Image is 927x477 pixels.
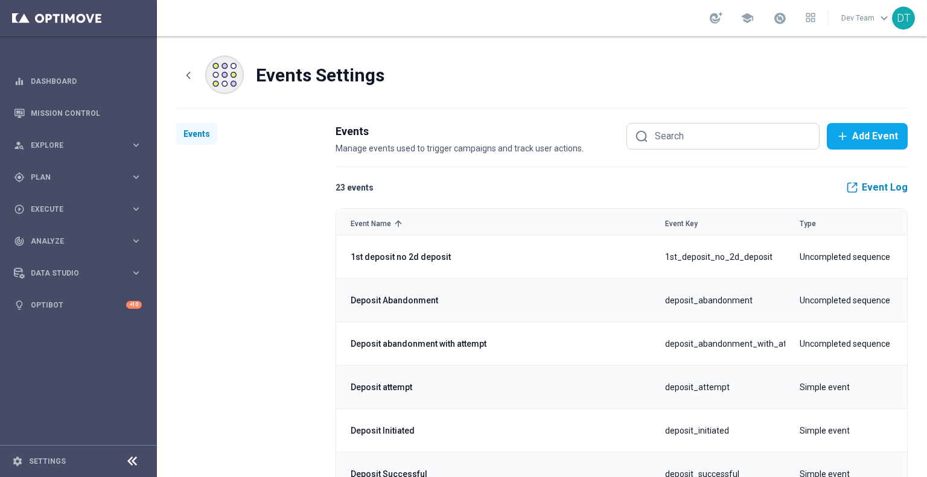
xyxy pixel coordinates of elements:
i: keyboard_arrow_right [130,235,142,247]
opti-icon: icon [636,130,648,142]
div: Type [800,218,816,229]
i: person_search [14,140,25,151]
div: Plan [14,172,130,183]
h1: Events Settings [256,64,384,87]
a: Dev Teamkeyboard_arrow_down [840,9,892,27]
i: keyboard_arrow_right [130,171,142,183]
div: +10 [126,301,142,309]
i: gps_fixed [14,172,25,183]
span: Simple event [800,381,850,393]
span: Deposit abandonment with attempt [351,338,486,350]
div: Dashboard [14,65,142,97]
div: Mission Control [14,97,142,129]
i: keyboard_arrow_right [130,139,142,151]
span: deposit_attempt [665,381,730,393]
opti-section-header: Events [336,123,908,167]
div: Event Key [665,218,698,229]
i: play_circle_outline [14,204,25,215]
div: Analyze [14,236,130,247]
div: Manage events used to trigger campaigns and track user actions. [336,142,584,154]
button: track_changes Analyze keyboard_arrow_right [13,236,142,246]
a: Settings [29,458,66,465]
div: Explore [14,140,130,151]
span: deposit_abandonment_with_attempt [665,338,810,350]
span: Simple event [800,425,850,437]
i: settings [12,456,23,467]
span: Uncompleted sequence [800,338,890,350]
span: Deposit attempt [351,381,412,393]
h2: Events [336,123,369,140]
span: deposit_initiated [665,425,729,437]
button: Events [176,123,217,145]
div: Execute [14,204,130,215]
button: play_circle_outline Execute keyboard_arrow_right [13,204,142,214]
div: Event Name [351,218,391,229]
button: Mission Control [13,109,142,118]
a: iconEvent Log [846,182,908,194]
i: lightbulb [14,300,25,311]
span: 1st deposit no 2d deposit [351,251,451,263]
a: Dashboard [31,65,142,97]
i: keyboard_arrow_right [130,203,142,215]
button: person_search Explore keyboard_arrow_right [13,141,142,150]
i: equalizer [14,76,25,87]
button: iconAdd Event [827,123,908,150]
span: deposit_abandonment [665,294,753,306]
button: gps_fixed Plan keyboard_arrow_right [13,172,142,182]
button: icon [176,63,200,87]
span: 1st_deposit_no_2d_deposit [665,251,772,263]
opti-icon: icon [836,130,849,142]
span: Uncompleted sequence [800,294,890,306]
i: track_changes [14,236,25,247]
span: Execute [31,206,130,213]
span: Plan [31,174,130,181]
a: Optibot [31,289,126,321]
span: school [741,11,754,25]
div: Data Studio [14,268,130,279]
span: Uncompleted sequence [800,251,890,263]
button: Data Studio keyboard_arrow_right [13,268,142,278]
div: Optibot [14,289,142,321]
span: Explore [31,142,130,149]
opti-icon: icon [182,69,194,81]
button: lightbulb Optibot +10 [13,300,142,310]
div: DT [892,7,915,30]
span: Deposit Abandonment [351,294,438,306]
span: Data Studio [31,270,130,277]
opti-icon: icon [846,182,858,194]
span: keyboard_arrow_down [878,11,891,25]
span: Analyze [31,238,130,245]
input: Search [654,128,812,144]
img: Avatar [206,56,243,93]
i: keyboard_arrow_right [130,267,142,279]
opti-icon: icon [393,219,403,229]
button: equalizer Dashboard [13,77,142,86]
a: Mission Control [31,97,142,129]
span: 23 events [336,182,374,194]
span: Deposit Initiated [351,425,415,437]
